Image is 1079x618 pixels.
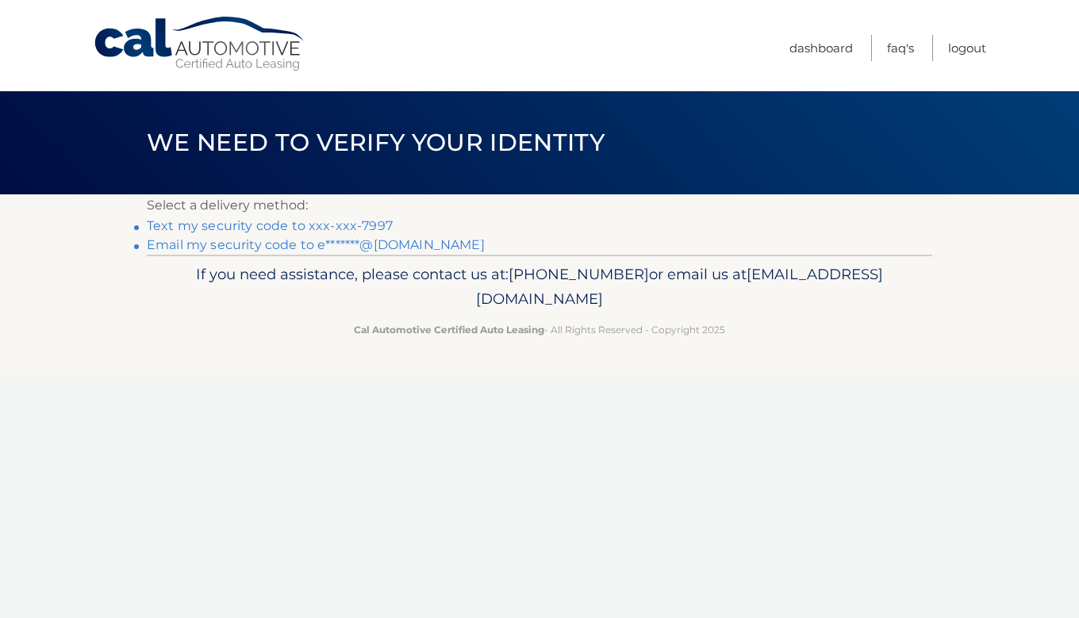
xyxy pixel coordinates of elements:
strong: Cal Automotive Certified Auto Leasing [354,324,544,336]
span: We need to verify your identity [147,128,605,157]
a: Logout [948,35,986,61]
p: Select a delivery method: [147,194,932,217]
a: FAQ's [887,35,914,61]
a: Cal Automotive [93,16,307,72]
p: - All Rights Reserved - Copyright 2025 [157,321,922,338]
p: If you need assistance, please contact us at: or email us at [157,262,922,313]
a: Email my security code to e*******@[DOMAIN_NAME] [147,237,485,252]
a: Dashboard [789,35,853,61]
span: [PHONE_NUMBER] [509,265,649,283]
a: Text my security code to xxx-xxx-7997 [147,218,393,233]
